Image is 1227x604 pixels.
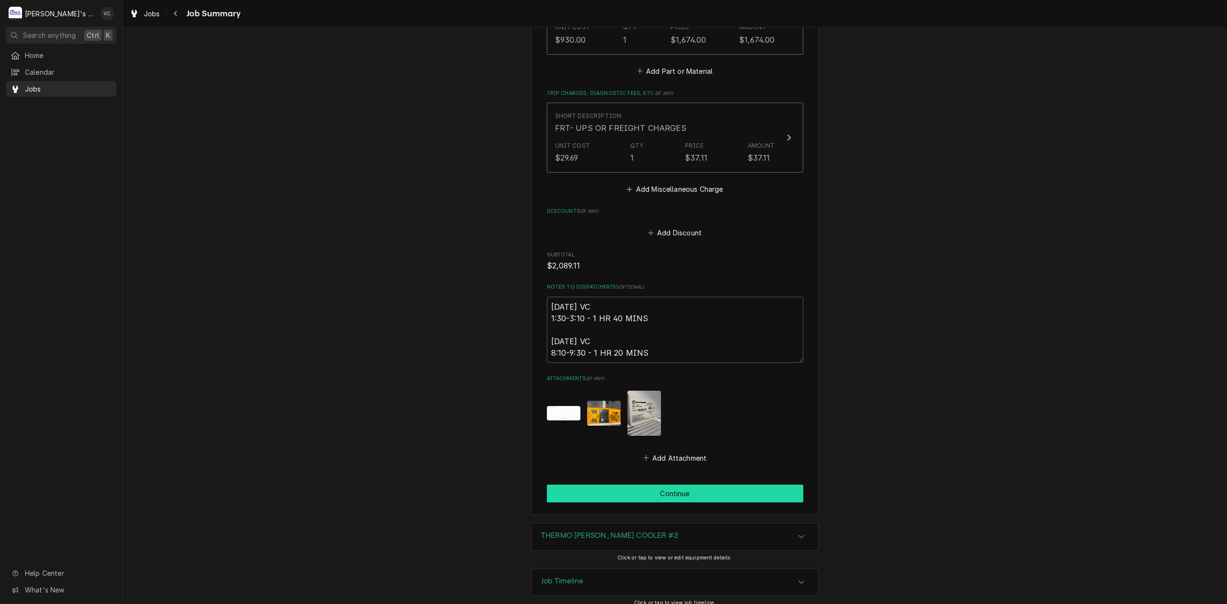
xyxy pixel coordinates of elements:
[555,152,579,163] div: $29.69
[144,9,160,19] span: Jobs
[547,251,803,272] div: Subtotal
[547,375,803,383] label: Attachments
[532,523,818,550] button: Accordion Details Expand Trigger
[641,451,708,465] button: Add Attachment
[547,90,803,196] div: Trip Charges, Diagnostic Fees, etc.
[646,226,703,239] button: Add Discount
[541,577,583,586] h3: Job Timeline
[617,555,732,561] span: Click or tap to view or edit equipment details.
[101,7,114,20] div: Valente Castillo's Avatar
[671,23,689,32] div: Price
[587,401,621,426] img: rOOd92KRQGf1aYP6SiLb
[685,141,704,150] div: Price
[541,531,678,540] h3: THERMO [PERSON_NAME] COOLER #2
[547,485,803,502] button: Continue
[625,183,725,196] button: Add Miscellaneous Charge
[101,7,114,20] div: VC
[547,375,803,465] div: Attachments
[630,141,645,150] div: Qty.
[555,23,590,32] div: Unit Cost
[23,30,76,40] span: Search anything
[531,569,819,596] div: Job Timeline
[6,81,116,97] a: Jobs
[739,34,775,46] div: $1,674.00
[748,152,770,163] div: $37.11
[627,391,661,435] img: keMhFTvoQgujrilb4JYd
[87,30,99,40] span: Ctrl
[9,7,22,20] div: C
[547,208,803,239] div: Discounts
[580,209,599,214] span: ( if any )
[9,7,22,20] div: Clay's Refrigeration's Avatar
[106,30,110,40] span: K
[671,34,706,46] div: $1,674.00
[547,251,803,259] span: Subtotal
[586,376,604,381] span: ( if any )
[126,6,164,22] a: Jobs
[532,569,818,596] div: Accordion Header
[532,569,818,596] button: Accordion Details Expand Trigger
[25,9,95,19] div: [PERSON_NAME]'s Refrigeration
[623,23,638,32] div: Qty.
[6,47,116,63] a: Home
[547,485,803,502] div: Button Group
[739,23,766,32] div: Amount
[6,582,116,598] a: Go to What's New
[685,152,707,163] div: $37.11
[184,7,241,20] span: Job Summary
[532,523,818,550] div: Accordion Header
[25,84,112,94] span: Jobs
[555,122,686,134] div: FRT- UPS OR FREIGHT CHARGES
[547,406,580,420] img: J3PR91DQamr04HbFT1A1
[555,34,586,46] div: $930.00
[748,141,775,150] div: Amount
[635,64,714,78] button: Add Part or Material
[555,141,590,150] div: Unit Cost
[6,64,116,80] a: Calendar
[547,261,580,270] span: $2,089.11
[630,152,634,163] div: 1
[547,260,803,272] span: Subtotal
[25,50,112,60] span: Home
[618,284,645,290] span: ( optional )
[623,34,626,46] div: 1
[547,208,803,215] label: Discounts
[25,67,112,77] span: Calendar
[547,283,803,363] div: Notes to Dispatcher(s)
[547,90,803,97] label: Trip Charges, Diagnostic Fees, etc.
[168,6,184,21] button: Navigate back
[655,91,673,96] span: ( if any )
[25,585,111,595] span: What's New
[547,485,803,502] div: Button Group Row
[547,283,803,291] label: Notes to Dispatcher(s)
[547,103,803,173] button: Update Line Item
[531,523,819,551] div: THERMO FISHER COOLER #2
[6,27,116,44] button: Search anythingCtrlK
[555,112,622,120] div: Short Description
[6,565,116,581] a: Go to Help Center
[25,568,111,578] span: Help Center
[547,297,803,363] textarea: [DATE] VC 1:30-3:10 - 1 HR 40 MINS [DATE] VC 8:10-9:30 - 1 HR 20 MINS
